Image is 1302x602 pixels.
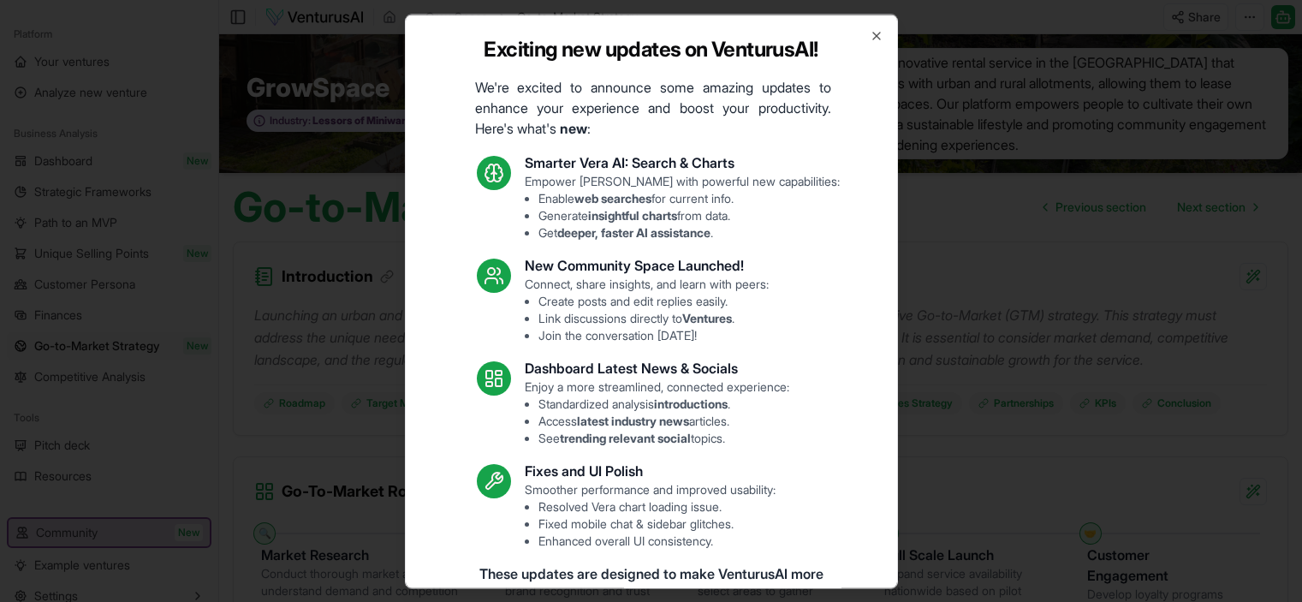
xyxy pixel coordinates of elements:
[538,224,840,241] li: Get .
[577,413,689,427] strong: latest industry news
[538,189,840,206] li: Enable for current info.
[538,412,789,429] li: Access articles.
[588,207,677,222] strong: insightful charts
[525,152,840,172] h3: Smarter Vera AI: Search & Charts
[538,429,789,446] li: See topics.
[538,395,789,412] li: Standardized analysis .
[461,76,845,138] p: We're excited to announce some amazing updates to enhance your experience and boost your producti...
[560,430,691,444] strong: trending relevant social
[525,357,789,378] h3: Dashboard Latest News & Socials
[557,224,710,239] strong: deeper, faster AI assistance
[525,480,776,549] p: Smoother performance and improved usability:
[538,206,840,224] li: Generate from data.
[538,292,769,309] li: Create posts and edit replies easily.
[525,172,840,241] p: Empower [PERSON_NAME] with powerful new capabilities:
[525,275,769,343] p: Connect, share insights, and learn with peers:
[682,310,732,325] strong: Ventures
[574,190,651,205] strong: web searches
[538,515,776,532] li: Fixed mobile chat & sidebar glitches.
[538,309,769,326] li: Link discussions directly to .
[538,498,776,515] li: Resolved Vera chart loading issue.
[560,119,587,136] strong: new
[484,35,817,63] h2: Exciting new updates on VenturusAI!
[525,254,769,275] h3: New Community Space Launched!
[525,460,776,480] h3: Fixes and UI Polish
[654,396,728,410] strong: introductions
[538,532,776,549] li: Enhanced overall UI consistency.
[525,378,789,446] p: Enjoy a more streamlined, connected experience:
[538,326,769,343] li: Join the conversation [DATE]!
